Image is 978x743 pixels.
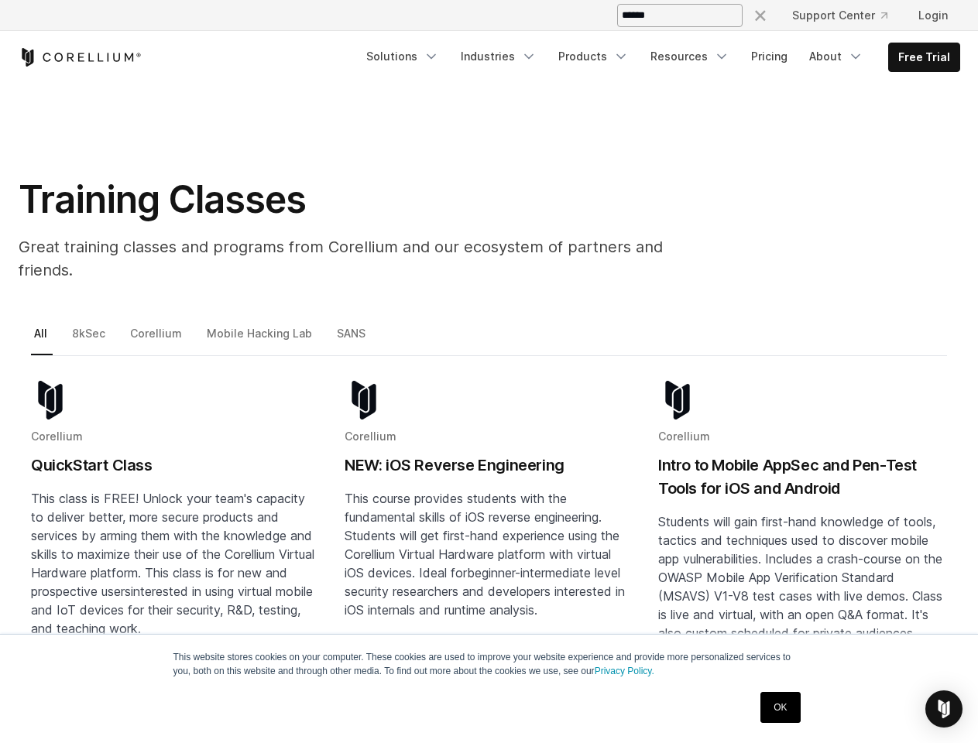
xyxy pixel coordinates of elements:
span: Corellium [31,430,83,443]
h2: Intro to Mobile AppSec and Pen-Test Tools for iOS and Android [658,454,947,500]
p: This course provides students with the fundamental skills of iOS reverse engineering. Students wi... [345,489,633,619]
a: Blog post summary: QuickStart Class [31,381,320,692]
h2: QuickStart Class [31,454,320,477]
span: interested in using virtual mobile and IoT devices for their security, R&D, testing, and teaching... [31,584,313,636]
div: Open Intercom Messenger [925,690,963,728]
h2: NEW: iOS Reverse Engineering [345,454,633,477]
div: Navigation Menu [733,2,960,29]
span: This class is FREE! Unlock your team's capacity to deliver better, more secure products and servi... [31,491,314,599]
a: About [800,43,873,70]
a: Industries [451,43,546,70]
a: Support Center [780,2,900,29]
h1: Training Classes [19,176,715,223]
a: Privacy Policy. [595,666,654,676]
a: 8kSec [69,324,111,356]
p: This website stores cookies on your computer. These cookies are used to improve your website expe... [173,650,805,678]
a: Corellium [127,324,187,356]
a: All [31,324,53,356]
a: Mobile Hacking Lab [204,324,317,356]
span: Corellium [658,430,710,443]
a: Free Trial [889,43,959,71]
a: Pricing [742,43,797,70]
a: OK [760,692,800,723]
p: Great training classes and programs from Corellium and our ecosystem of partners and friends. [19,235,715,282]
a: Solutions [357,43,448,70]
div: Navigation Menu [357,43,960,72]
span: Students will gain first-hand knowledge of tools, tactics and techniques used to discover mobile ... [658,514,942,641]
img: corellium-logo-icon-dark [658,381,697,419]
span: beginner-intermediate level security researchers and developers interested in iOS internals and r... [345,565,625,618]
img: corellium-logo-icon-dark [31,381,70,419]
img: corellium-logo-icon-dark [345,381,383,419]
a: Corellium Home [19,48,142,67]
a: Resources [641,43,739,70]
div: × [753,2,768,26]
span: Corellium [345,430,396,443]
a: Login [906,2,960,29]
a: Blog post summary: NEW: iOS Reverse Engineering [345,381,633,692]
a: Products [549,43,638,70]
a: Blog post summary: Intro to Mobile AppSec and Pen-Test Tools for iOS and Android [658,381,947,692]
a: SANS [334,324,371,356]
button: Search [746,2,774,29]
